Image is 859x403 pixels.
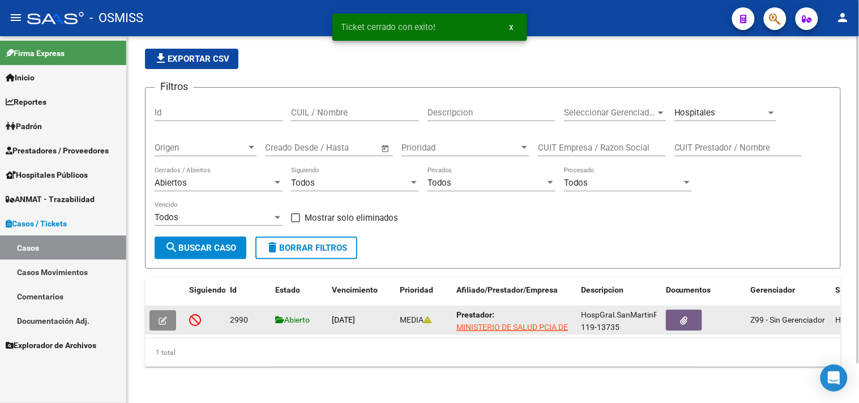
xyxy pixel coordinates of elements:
datatable-header-cell: Descripcion [576,278,661,315]
span: Reportes [6,96,46,108]
span: Origen [155,143,246,153]
button: Open calendar [379,142,392,155]
span: Casos / Tickets [6,217,67,230]
strong: Prestador: [456,310,494,319]
datatable-header-cell: Id [225,278,271,315]
span: - OSMISS [89,6,143,31]
span: Todos [564,178,588,188]
div: 1 total [145,338,841,367]
input: Fecha inicio [265,143,311,153]
span: Mostrar solo eliminados [305,211,398,225]
div: Open Intercom Messenger [820,365,848,392]
span: Todos [155,212,178,222]
span: Todos [291,178,315,188]
span: Prioridad [400,285,433,294]
span: Firma Express [6,47,65,59]
span: Afiliado/Prestador/Empresa [456,285,558,294]
span: ANMAT - Trazabilidad [6,193,95,205]
span: Buscar Caso [165,243,236,253]
span: Z99 - Sin Gerenciador [751,315,826,324]
span: Ticket cerrado con exito! [341,22,436,33]
datatable-header-cell: Vencimiento [327,278,395,315]
datatable-header-cell: Gerenciador [746,278,831,315]
span: Documentos [666,285,711,294]
span: Seleccionar Gerenciador [564,108,656,118]
button: Exportar CSV [145,49,238,69]
input: Fecha fin [321,143,376,153]
span: Borrar Filtros [266,243,347,253]
datatable-header-cell: Afiliado/Prestador/Empresa [452,278,576,315]
datatable-header-cell: Prioridad [395,278,452,315]
span: Hospitales Públicos [6,169,88,181]
span: Hospitales [674,108,716,118]
span: MINISTERIO DE SALUD PCIA DE BS AS [456,323,568,345]
datatable-header-cell: Siguiendo [185,278,225,315]
button: Buscar Caso [155,237,246,259]
span: Explorador de Archivos [6,339,96,351]
span: Gerenciador [751,285,796,294]
mat-icon: person [836,11,850,24]
span: Todos [428,178,451,188]
span: 2990 [230,315,248,324]
span: [DATE] [332,315,355,324]
span: Abierto [275,315,310,324]
span: Exportar CSV [154,54,229,64]
span: Estado [275,285,300,294]
h3: Filtros [155,79,194,95]
mat-icon: delete [266,241,279,254]
span: Prestadores / Proveedores [6,144,109,157]
span: Inicio [6,71,35,84]
button: x [501,17,523,37]
datatable-header-cell: Documentos [661,278,746,315]
span: Siguiendo [189,285,226,294]
span: MEDIA [400,315,431,324]
span: Prioridad [401,143,519,153]
span: Vencimiento [332,285,378,294]
span: HospGral.SanMartinFact 119-13735 [581,310,669,332]
mat-icon: menu [9,11,23,24]
span: Id [230,285,237,294]
span: Padrón [6,120,42,132]
span: Abiertos [155,178,187,188]
datatable-header-cell: Estado [271,278,327,315]
mat-icon: file_download [154,52,168,65]
mat-icon: search [165,241,178,254]
span: x [510,22,514,32]
span: Descripcion [581,285,623,294]
button: Borrar Filtros [255,237,357,259]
